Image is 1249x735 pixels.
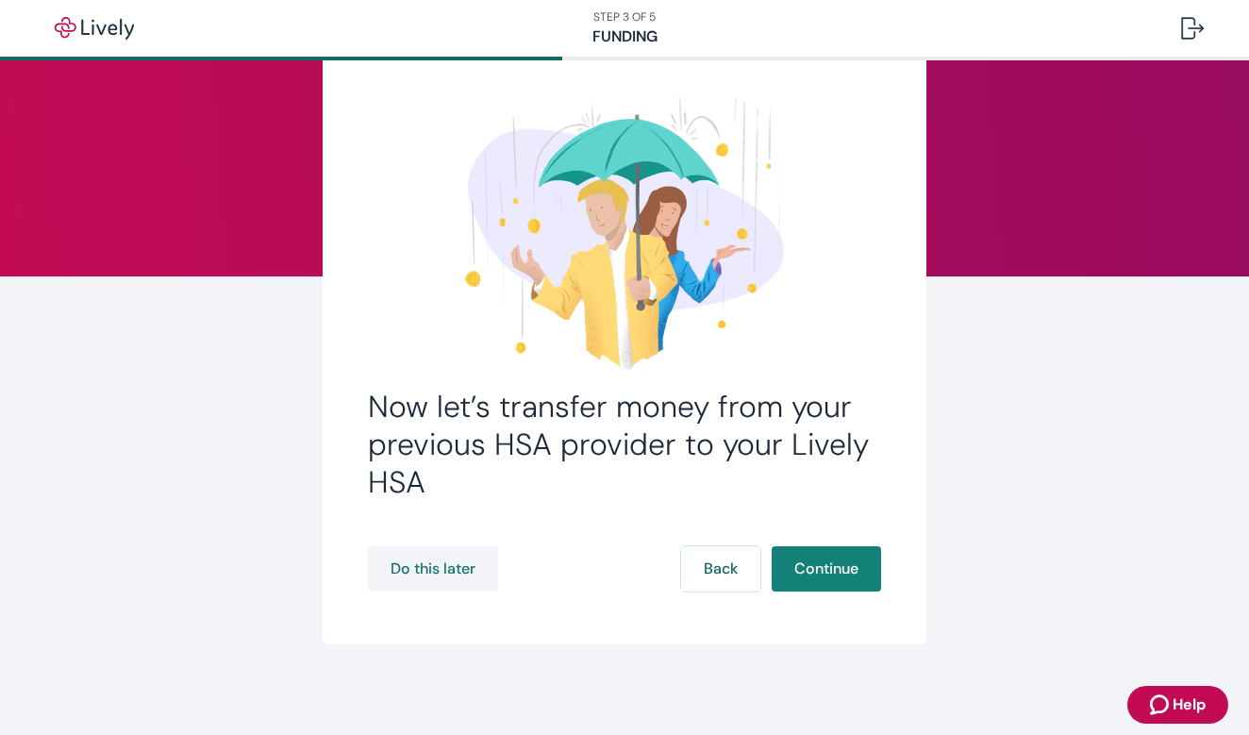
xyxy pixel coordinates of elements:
[1173,693,1206,716] span: Help
[368,546,498,592] button: Do this later
[681,546,760,592] button: Back
[42,17,147,40] img: Lively
[1166,6,1219,51] button: Log out
[772,546,881,592] button: Continue
[1127,686,1228,724] button: Zendesk support iconHelp
[368,388,881,501] h2: Now let’s transfer money from your previous HSA provider to your Lively HSA
[1150,693,1173,716] svg: Zendesk support icon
